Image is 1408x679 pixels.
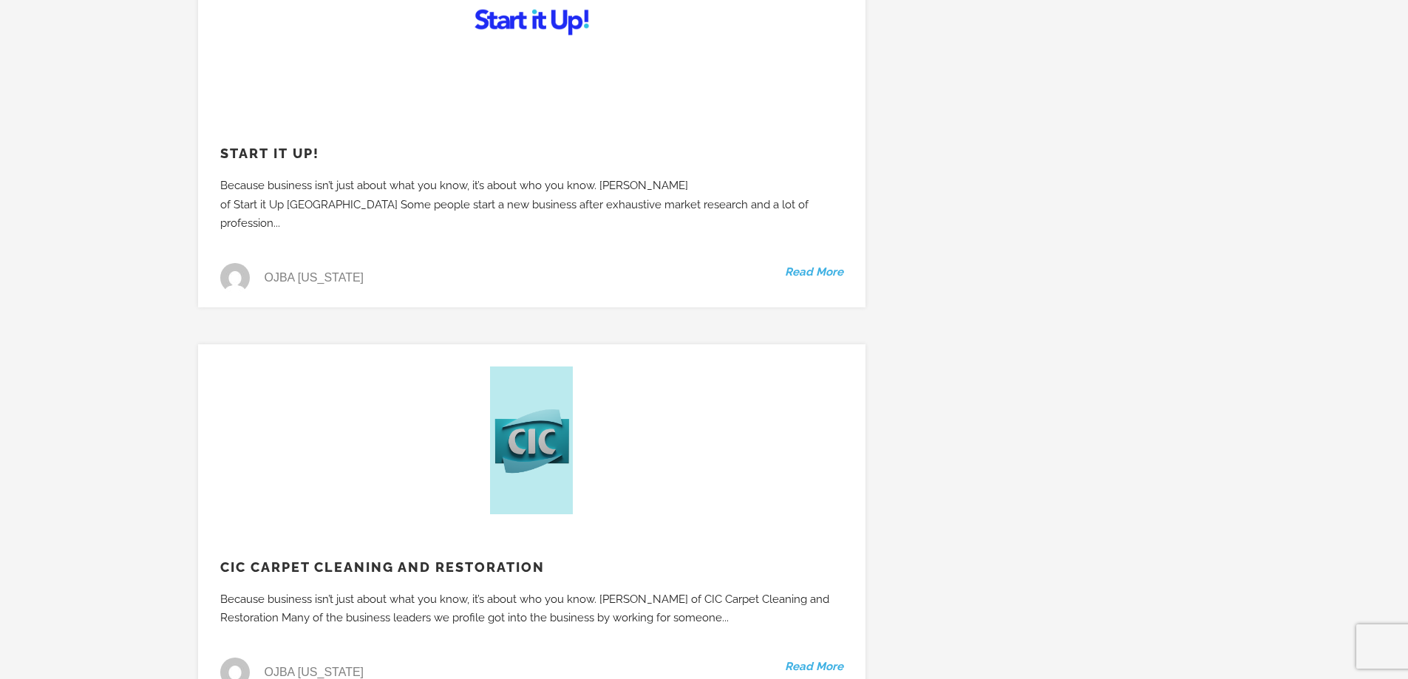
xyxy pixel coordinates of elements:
[19,180,270,213] input: Enter your email address
[265,671,364,674] span: OJBA [US_STATE]
[265,276,364,279] span: OJBA [US_STATE]
[220,559,545,575] a: CIC Carpet Cleaning and Restoration
[19,224,270,443] textarea: Type your message and click 'Submit'
[785,263,843,282] a: Read More
[217,455,268,475] em: Submit
[242,7,278,43] div: Minimize live chat window
[19,137,270,169] input: Enter your last name
[198,177,857,233] div: Because business isn’t just about what you know, it’s about who you know. [PERSON_NAME] of Start ...
[77,83,248,102] div: Leave a message
[785,658,843,677] a: Read More
[198,590,857,628] div: Because business isn’t just about what you know, it’s about who you know. [PERSON_NAME] of CIC Ca...
[220,146,319,161] a: Start it Up!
